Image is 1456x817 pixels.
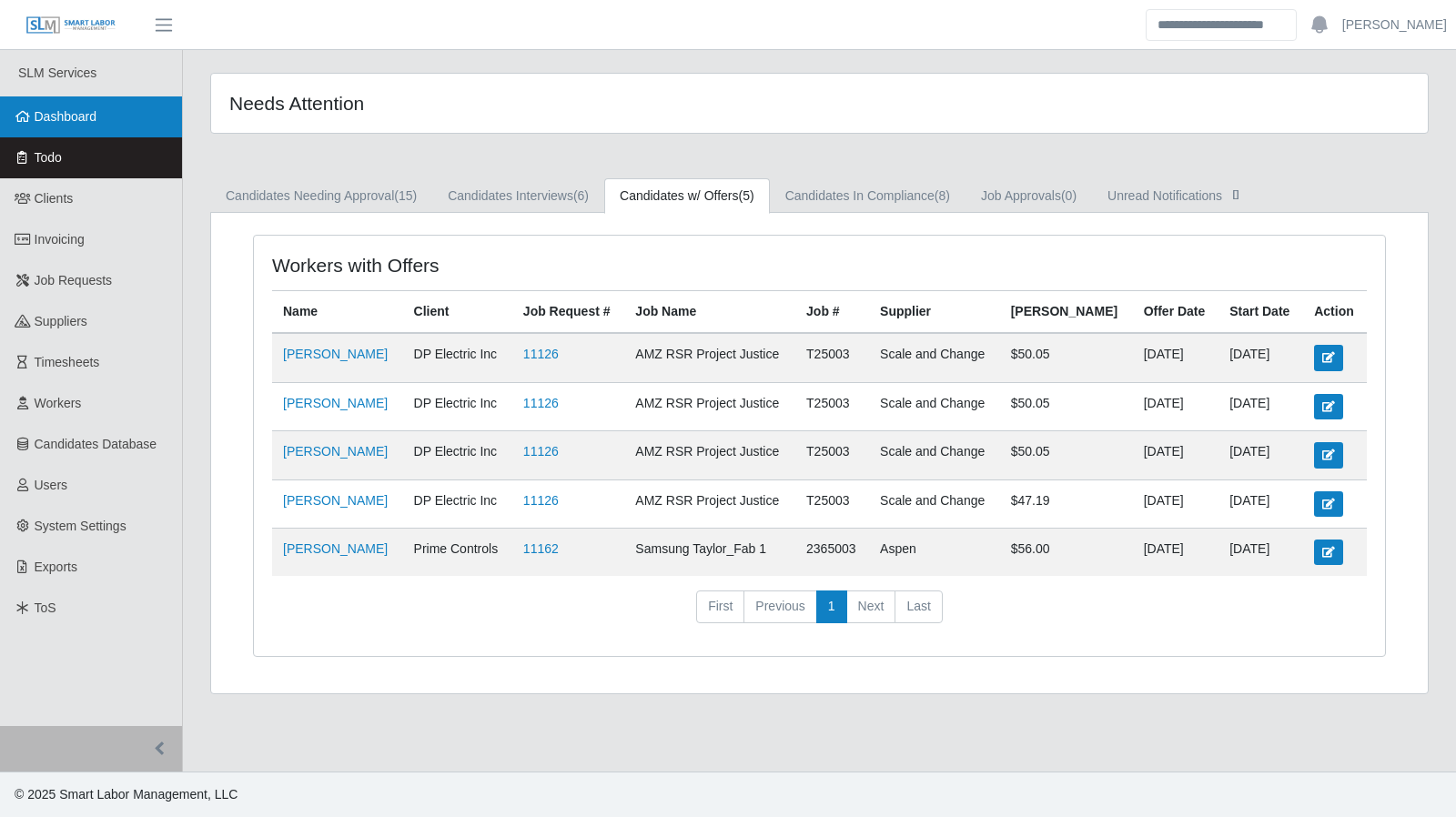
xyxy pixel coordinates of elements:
[1133,291,1219,334] th: Offer Date
[210,178,432,214] a: Candidates Needing Approval
[272,254,713,277] h4: Workers with Offers
[795,431,869,479] td: T25003
[283,396,388,410] a: [PERSON_NAME]
[1133,431,1219,479] td: [DATE]
[795,528,869,576] td: 2365003
[795,479,869,528] td: T25003
[283,444,388,459] a: [PERSON_NAME]
[1218,333,1303,382] td: [DATE]
[1146,9,1297,41] input: Search
[1092,178,1260,214] a: Unread Notifications
[272,291,403,334] th: Name
[1218,382,1303,430] td: [DATE]
[523,493,559,508] a: 11126
[15,787,238,802] span: © 2025 Smart Labor Management, LLC
[966,178,1092,214] a: Job Approvals
[869,382,1000,430] td: Scale and Change
[816,590,847,623] a: 1
[1133,528,1219,576] td: [DATE]
[403,291,512,334] th: Client
[283,541,388,556] a: [PERSON_NAME]
[403,382,512,430] td: DP Electric Inc
[1000,431,1133,479] td: $50.05
[624,479,795,528] td: AMZ RSR Project Justice
[1227,187,1245,201] span: []
[35,396,82,410] span: Workers
[795,382,869,430] td: T25003
[1303,291,1367,334] th: Action
[869,291,1000,334] th: Supplier
[35,355,100,369] span: Timesheets
[795,291,869,334] th: Job #
[35,478,68,492] span: Users
[35,314,87,328] span: Suppliers
[25,15,116,35] img: SLM Logo
[283,347,388,361] a: [PERSON_NAME]
[35,519,126,533] span: System Settings
[1342,15,1447,35] a: [PERSON_NAME]
[403,479,512,528] td: DP Electric Inc
[403,431,512,479] td: DP Electric Inc
[1000,479,1133,528] td: $47.19
[272,590,1367,638] nav: pagination
[523,347,559,361] a: 11126
[935,188,950,203] span: (8)
[35,109,97,124] span: Dashboard
[35,191,74,206] span: Clients
[1218,431,1303,479] td: [DATE]
[403,528,512,576] td: Prime Controls
[35,560,77,574] span: Exports
[573,188,589,203] span: (6)
[523,444,559,459] a: 11126
[35,437,157,451] span: Candidates Database
[1133,382,1219,430] td: [DATE]
[869,333,1000,382] td: Scale and Change
[283,493,388,508] a: [PERSON_NAME]
[1218,479,1303,528] td: [DATE]
[795,333,869,382] td: T25003
[1000,382,1133,430] td: $50.05
[770,178,966,214] a: Candidates In Compliance
[624,382,795,430] td: AMZ RSR Project Justice
[1000,528,1133,576] td: $56.00
[1133,333,1219,382] td: [DATE]
[1218,291,1303,334] th: Start Date
[624,431,795,479] td: AMZ RSR Project Justice
[18,66,96,80] span: SLM Services
[624,291,795,334] th: Job Name
[869,479,1000,528] td: Scale and Change
[869,431,1000,479] td: Scale and Change
[35,273,113,287] span: Job Requests
[869,528,1000,576] td: Aspen
[624,333,795,382] td: AMZ RSR Project Justice
[403,333,512,382] td: DP Electric Inc
[739,188,754,203] span: (5)
[1000,333,1133,382] td: $50.05
[35,600,56,615] span: ToS
[523,541,559,556] a: 11162
[523,396,559,410] a: 11126
[1218,528,1303,576] td: [DATE]
[35,232,85,247] span: Invoicing
[432,178,604,214] a: Candidates Interviews
[1000,291,1133,334] th: [PERSON_NAME]
[512,291,625,334] th: Job Request #
[35,150,62,165] span: Todo
[624,528,795,576] td: Samsung Taylor_Fab 1
[1061,188,1077,203] span: (0)
[1133,479,1219,528] td: [DATE]
[229,92,705,115] h4: Needs Attention
[604,178,770,214] a: Candidates w/ Offers
[394,188,417,203] span: (15)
